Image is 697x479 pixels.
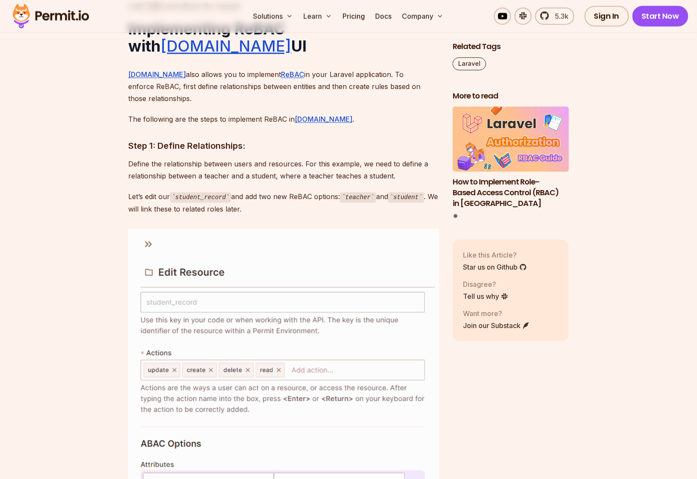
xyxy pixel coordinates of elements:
h2: Related Tags [453,41,569,52]
img: How to Implement Role-Based Access Control (RBAC) in Laravel [453,107,569,172]
a: [DOMAIN_NAME] [295,115,352,124]
code: student_record [170,193,231,203]
a: [DOMAIN_NAME] [128,71,186,79]
a: ReBAC [281,71,304,79]
div: Posts [453,107,569,219]
p: Want more? [463,308,530,319]
p: Like this Article? [463,250,527,260]
a: Sign In [585,6,629,27]
p: Let’s edit our and add two new ReBAC options: and . We will link these to related roles later. [128,191,439,215]
a: Laravel [453,57,486,70]
button: Company [398,8,447,25]
a: Join our Substack [463,320,530,331]
button: Go to slide 1 [454,214,458,218]
a: Start Now [632,6,689,27]
a: [DOMAIN_NAME] [160,37,291,56]
code: student [388,193,424,203]
h3: Step 1: Define Relationships: [128,139,439,153]
span: 5.3k [550,11,568,21]
a: Docs [372,8,395,25]
h2: More to read [453,91,569,101]
a: Star us on Github [463,262,527,272]
button: Solutions [250,8,296,25]
h3: How to Implement Role-Based Access Control (RBAC) in [GEOGRAPHIC_DATA] [453,177,569,209]
p: Define the relationship between users and resources. For this example, we need to define a relati... [128,158,439,182]
a: Tell us why [463,291,509,301]
button: Learn [300,8,336,25]
code: teacher [340,193,376,203]
a: Pricing [339,8,368,25]
h1: Implementing ReBAC with UI [128,21,439,55]
p: Disagree? [463,279,509,289]
li: 1 of 1 [453,107,569,209]
p: The following are the steps to implement ReBAC in . [128,114,439,126]
img: Permit logo [9,2,93,31]
a: 5.3k [535,8,574,25]
p: also allows you to implement in your Laravel application. To enforce ReBAC, first define relation... [128,69,439,105]
a: How to Implement Role-Based Access Control (RBAC) in LaravelHow to Implement Role-Based Access Co... [453,107,569,209]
